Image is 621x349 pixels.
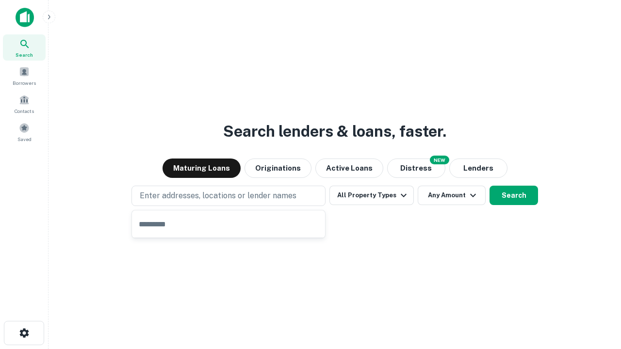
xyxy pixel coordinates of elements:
button: Maturing Loans [163,159,241,178]
button: Search [490,186,538,205]
a: Contacts [3,91,46,117]
div: NEW [430,156,449,164]
span: Contacts [15,107,34,115]
a: Search [3,34,46,61]
p: Enter addresses, locations or lender names [140,190,296,202]
button: Enter addresses, locations or lender names [131,186,326,206]
h3: Search lenders & loans, faster. [223,120,446,143]
span: Borrowers [13,79,36,87]
button: Active Loans [315,159,383,178]
button: Any Amount [418,186,486,205]
a: Borrowers [3,63,46,89]
button: All Property Types [329,186,414,205]
button: Originations [245,159,311,178]
a: Saved [3,119,46,145]
iframe: Chat Widget [572,271,621,318]
img: capitalize-icon.png [16,8,34,27]
span: Saved [17,135,32,143]
button: Search distressed loans with lien and other non-mortgage details. [387,159,445,178]
span: Search [16,51,33,59]
button: Lenders [449,159,507,178]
